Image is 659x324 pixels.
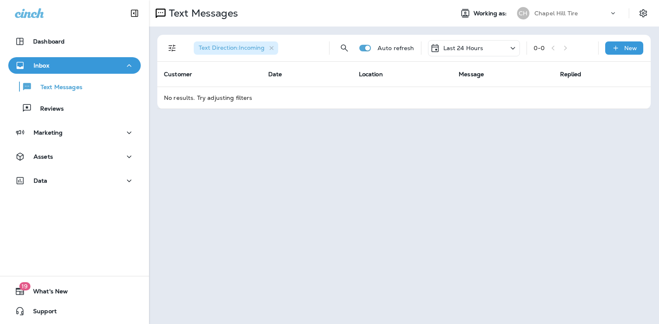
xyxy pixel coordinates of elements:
button: Reviews [8,99,141,117]
button: 19What's New [8,283,141,300]
span: Customer [164,70,192,78]
p: Text Messages [32,84,82,92]
button: Search Messages [336,40,353,56]
p: Reviews [32,105,64,113]
span: Support [25,308,57,318]
td: No results. Try adjusting filters [157,87,651,109]
p: New [624,45,637,51]
span: Text Direction : Incoming [199,44,265,51]
p: Chapel Hill Tire [534,10,578,17]
p: Dashboard [33,38,65,45]
div: CH [517,7,529,19]
div: 0 - 0 [534,45,545,51]
button: Data [8,172,141,189]
span: 19 [19,282,30,290]
p: Last 24 Hours [443,45,483,51]
button: Dashboard [8,33,141,50]
p: Marketing [34,129,63,136]
button: Marketing [8,124,141,141]
span: Location [359,70,383,78]
span: Message [459,70,484,78]
p: Assets [34,153,53,160]
p: Auto refresh [378,45,414,51]
button: Settings [636,6,651,21]
div: Text Direction:Incoming [194,41,278,55]
button: Collapse Sidebar [123,5,146,22]
span: Working as: [474,10,509,17]
span: What's New [25,288,68,298]
button: Filters [164,40,180,56]
p: Text Messages [166,7,238,19]
button: Assets [8,148,141,165]
p: Data [34,177,48,184]
button: Inbox [8,57,141,74]
button: Text Messages [8,78,141,95]
p: Inbox [34,62,49,69]
span: Date [268,70,282,78]
span: Replied [560,70,582,78]
button: Support [8,303,141,319]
